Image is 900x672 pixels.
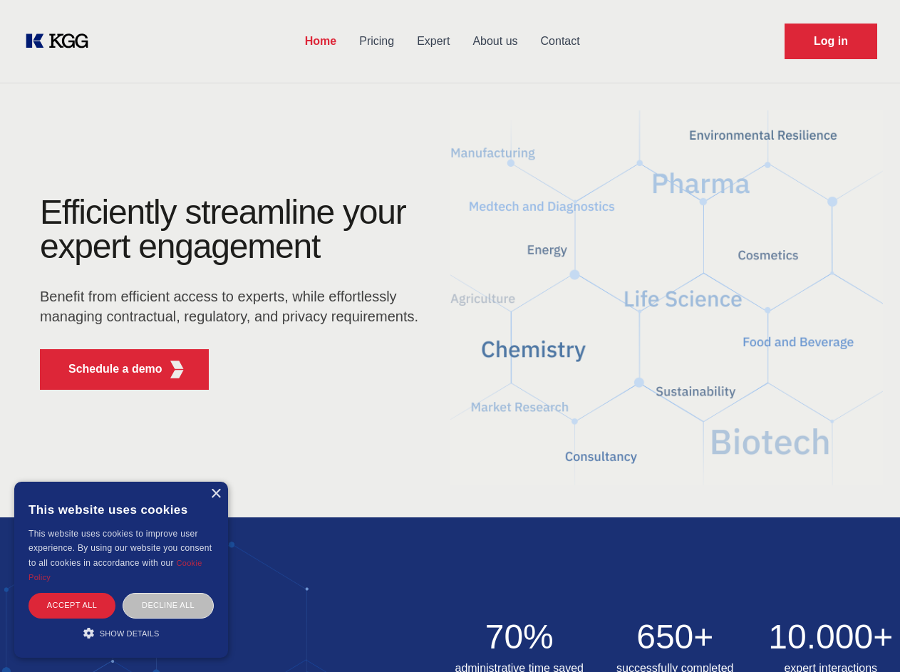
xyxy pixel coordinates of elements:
img: KGG Fifth Element RED [168,361,186,378]
h2: 650+ [606,620,745,654]
p: Benefit from efficient access to experts, while effortlessly managing contractual, regulatory, an... [40,286,428,326]
a: Request Demo [785,24,877,59]
a: Pricing [348,23,405,60]
div: Close [210,489,221,500]
div: This website uses cookies [29,492,214,527]
span: Show details [100,629,160,638]
p: Schedule a demo [68,361,162,378]
div: Show details [29,626,214,640]
img: KGG Fifth Element RED [450,93,884,503]
div: Decline all [123,593,214,618]
a: KOL Knowledge Platform: Talk to Key External Experts (KEE) [23,30,100,53]
button: Schedule a demoKGG Fifth Element RED [40,349,209,390]
h1: Efficiently streamline your expert engagement [40,195,428,264]
h2: 70% [450,620,589,654]
div: Accept all [29,593,115,618]
a: Cookie Policy [29,559,202,581]
a: Home [294,23,348,60]
a: About us [461,23,529,60]
a: Expert [405,23,461,60]
span: This website uses cookies to improve user experience. By using our website you consent to all coo... [29,529,212,568]
a: Contact [529,23,591,60]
